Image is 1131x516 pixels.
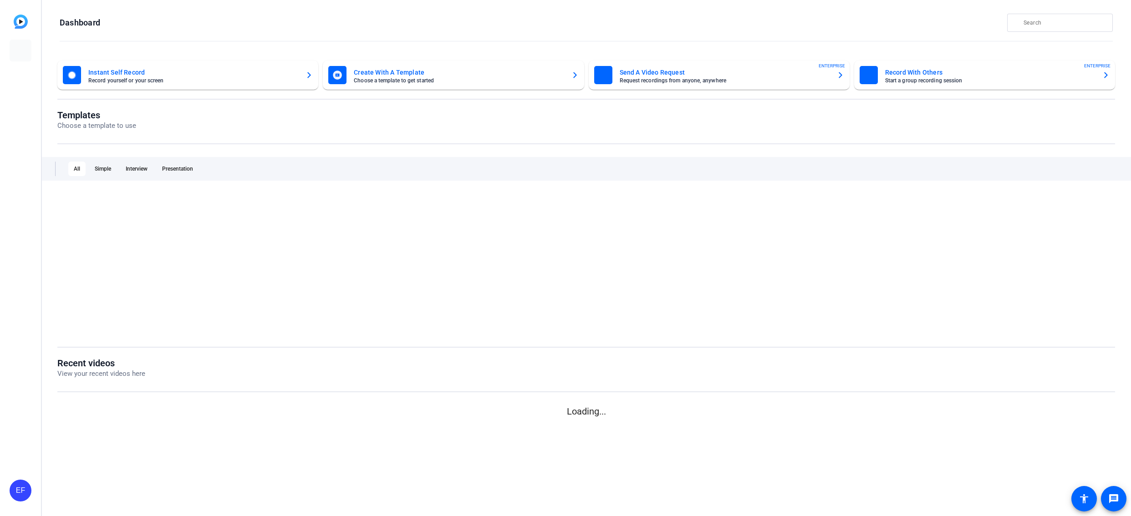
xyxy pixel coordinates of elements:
div: EF [10,480,31,501]
h1: Dashboard [60,17,100,28]
mat-card-subtitle: Choose a template to get started [354,78,564,83]
div: Interview [120,162,153,176]
span: ENTERPRISE [819,62,845,69]
div: All [68,162,86,176]
mat-icon: message [1108,493,1119,504]
input: Search [1024,17,1106,28]
button: Send A Video RequestRequest recordings from anyone, anywhereENTERPRISE [589,61,850,90]
mat-card-subtitle: Record yourself or your screen [88,78,298,83]
mat-card-title: Send A Video Request [620,67,830,78]
p: Choose a template to use [57,121,136,131]
div: Presentation [157,162,199,176]
mat-card-subtitle: Request recordings from anyone, anywhere [620,78,830,83]
button: Create With A TemplateChoose a template to get started [323,61,584,90]
button: Record With OthersStart a group recording sessionENTERPRISE [854,61,1115,90]
mat-card-title: Create With A Template [354,67,564,78]
p: Loading... [57,405,1115,418]
div: Simple [89,162,117,176]
mat-card-title: Instant Self Record [88,67,298,78]
mat-icon: accessibility [1079,493,1090,504]
img: blue-gradient.svg [14,15,28,29]
h1: Recent videos [57,358,145,369]
span: ENTERPRISE [1084,62,1111,69]
mat-card-subtitle: Start a group recording session [885,78,1095,83]
button: Instant Self RecordRecord yourself or your screen [57,61,318,90]
p: View your recent videos here [57,369,145,379]
mat-card-title: Record With Others [885,67,1095,78]
h1: Templates [57,110,136,121]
